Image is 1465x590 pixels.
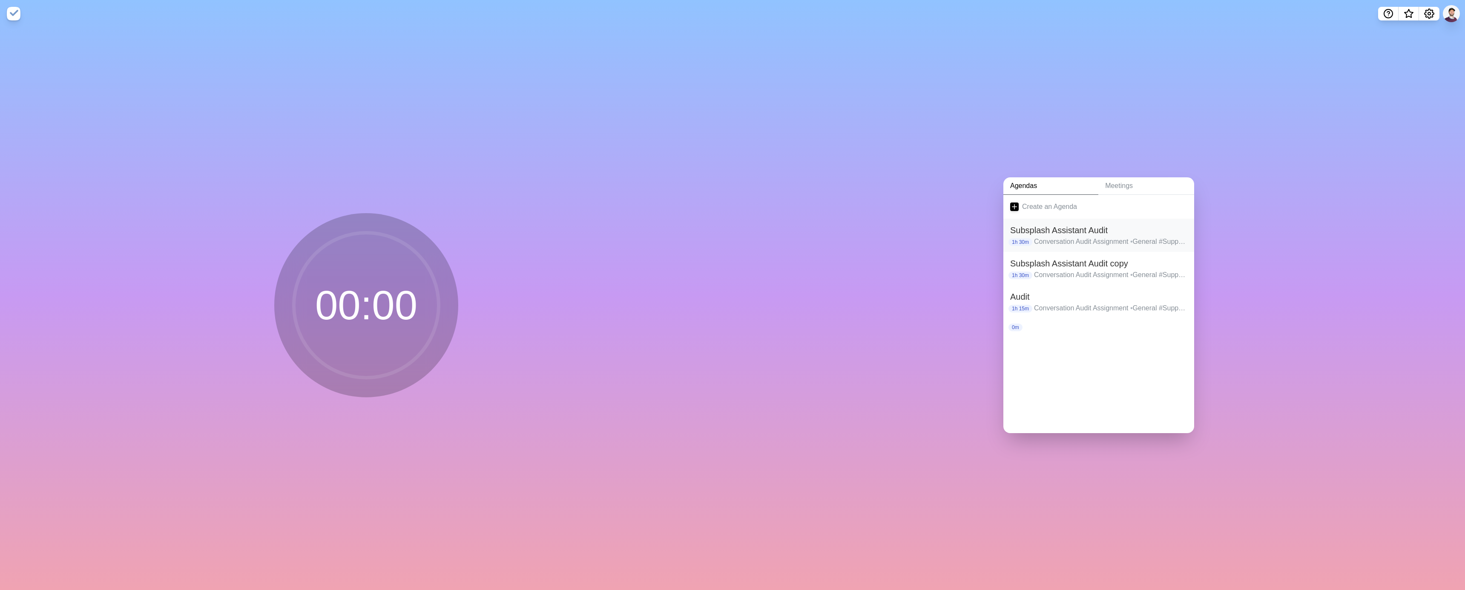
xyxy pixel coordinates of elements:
span: • [1130,238,1133,245]
p: Conversation Audit Assignment General #Support Audit Breakout #Support Audit Large Group Brainsto... [1034,237,1187,247]
h2: Audit [1010,290,1187,303]
button: Help [1378,7,1399,20]
p: 1h 15m [1008,305,1032,312]
p: 1h 30m [1008,272,1032,279]
a: Meetings [1098,177,1194,195]
h2: Subsplash Assistant Audit [1010,224,1187,237]
span: • [1130,271,1133,278]
a: Agendas [1003,177,1098,195]
h2: Subsplash Assistant Audit copy [1010,257,1187,270]
a: Create an Agenda [1003,195,1194,219]
span: • [1130,304,1133,312]
button: What’s new [1399,7,1419,20]
button: Settings [1419,7,1439,20]
img: timeblocks logo [7,7,20,20]
p: 0m [1008,324,1023,331]
p: Conversation Audit Assignment General #Support Audit Breakout #Support Audit Large Group Brainsto... [1034,303,1187,313]
p: Conversation Audit Assignment General #Support Audit Breakout #Support Audit Large Group Brainsto... [1034,270,1187,280]
p: 1h 30m [1008,238,1032,246]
